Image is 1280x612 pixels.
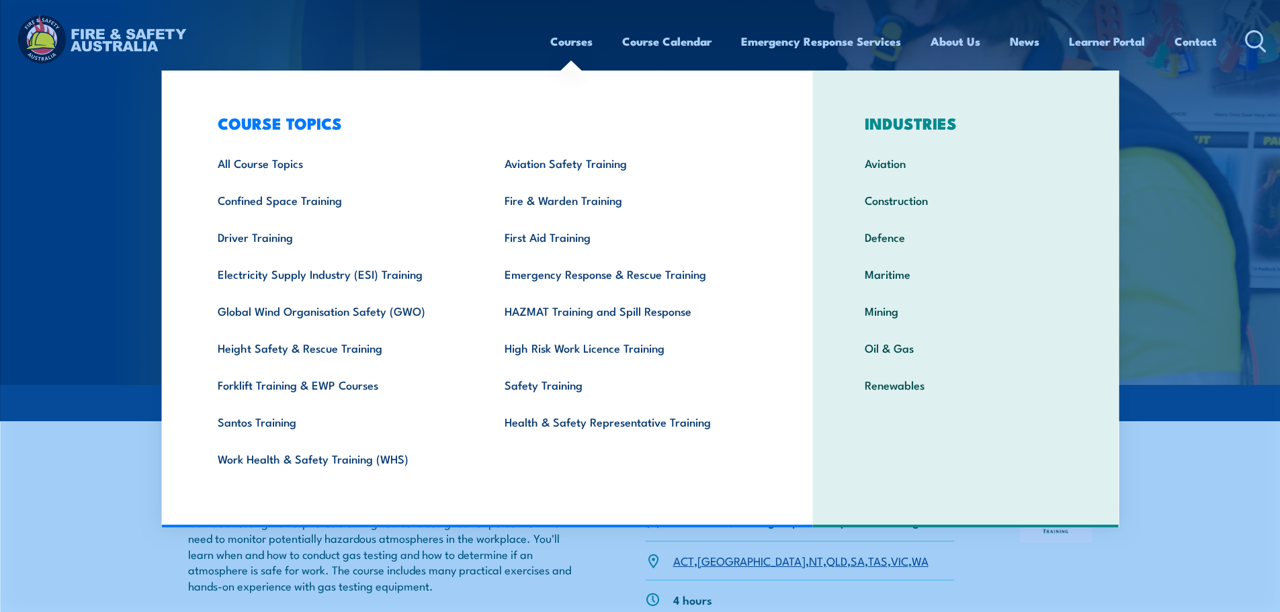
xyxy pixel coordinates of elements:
[1069,24,1145,59] a: Learner Portal
[197,366,484,403] a: Forklift Training & EWP Courses
[197,144,484,181] a: All Course Topics
[197,403,484,440] a: Santos Training
[741,24,901,59] a: Emergency Response Services
[197,292,484,329] a: Global Wind Organisation Safety (GWO)
[484,403,771,440] a: Health & Safety Representative Training
[188,515,581,593] p: Our Gas Testing Atmospheres training course is designed for personnel who need to monitor potenti...
[931,24,980,59] a: About Us
[844,366,1088,403] a: Renewables
[197,440,484,477] a: Work Health & Safety Training (WHS)
[844,292,1088,329] a: Mining
[844,114,1088,132] h3: INDUSTRIES
[844,144,1088,181] a: Aviation
[484,366,771,403] a: Safety Training
[484,144,771,181] a: Aviation Safety Training
[868,552,888,568] a: TAS
[197,181,484,218] a: Confined Space Training
[197,218,484,255] a: Driver Training
[673,552,694,568] a: ACT
[484,255,771,292] a: Emergency Response & Rescue Training
[826,552,847,568] a: QLD
[484,218,771,255] a: First Aid Training
[844,218,1088,255] a: Defence
[697,552,806,568] a: [GEOGRAPHIC_DATA]
[673,553,929,568] p: , , , , , , ,
[809,552,823,568] a: NT
[484,329,771,366] a: High Risk Work Licence Training
[1175,24,1217,59] a: Contact
[912,552,929,568] a: WA
[891,552,908,568] a: VIC
[197,114,771,132] h3: COURSE TOPICS
[673,592,712,607] p: 4 hours
[622,24,712,59] a: Course Calendar
[851,552,865,568] a: SA
[844,329,1088,366] a: Oil & Gas
[197,255,484,292] a: Electricity Supply Industry (ESI) Training
[484,292,771,329] a: HAZMAT Training and Spill Response
[1010,24,1039,59] a: News
[844,255,1088,292] a: Maritime
[844,181,1088,218] a: Construction
[673,513,925,529] p: Individuals, Small groups or Corporate bookings
[484,181,771,218] a: Fire & Warden Training
[197,329,484,366] a: Height Safety & Rescue Training
[550,24,593,59] a: Courses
